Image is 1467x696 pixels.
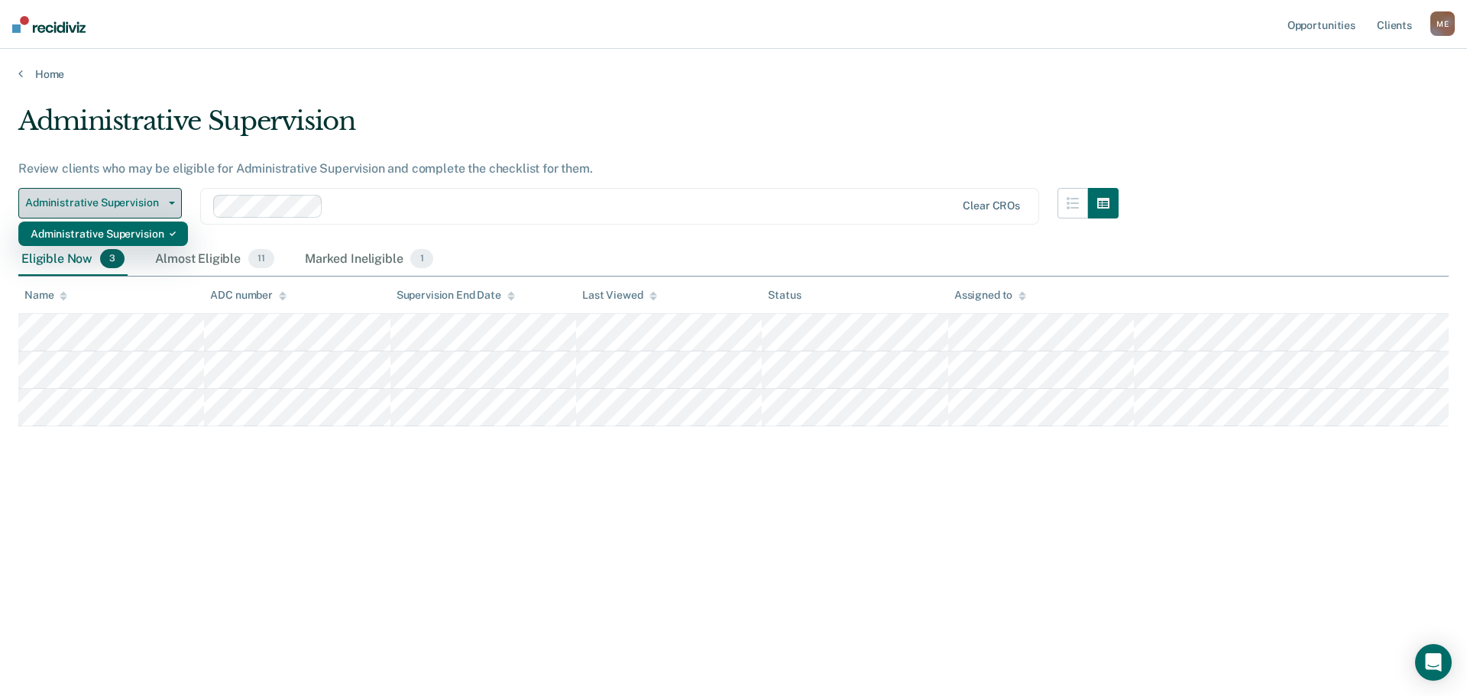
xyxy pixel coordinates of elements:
span: 11 [248,249,274,269]
img: Recidiviz [12,16,86,33]
span: 3 [100,249,125,269]
div: Review clients who may be eligible for Administrative Supervision and complete the checklist for ... [18,161,1119,176]
div: Administrative Supervision [18,105,1119,149]
div: Clear CROs [963,199,1020,212]
button: Administrative Supervision [18,188,182,219]
div: Supervision End Date [397,289,515,302]
div: Name [24,289,67,302]
span: Administrative Supervision [25,196,163,209]
div: ADC number [210,289,287,302]
div: Last Viewed [582,289,656,302]
div: Open Intercom Messenger [1415,644,1452,681]
div: M E [1430,11,1455,36]
div: Assigned to [954,289,1026,302]
div: Eligible Now3 [18,243,128,277]
button: ME [1430,11,1455,36]
div: Marked Ineligible1 [302,243,436,277]
div: Administrative Supervision [31,222,176,246]
div: Almost Eligible11 [152,243,277,277]
a: Home [18,67,1449,81]
span: 1 [410,249,432,269]
div: Status [768,289,801,302]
